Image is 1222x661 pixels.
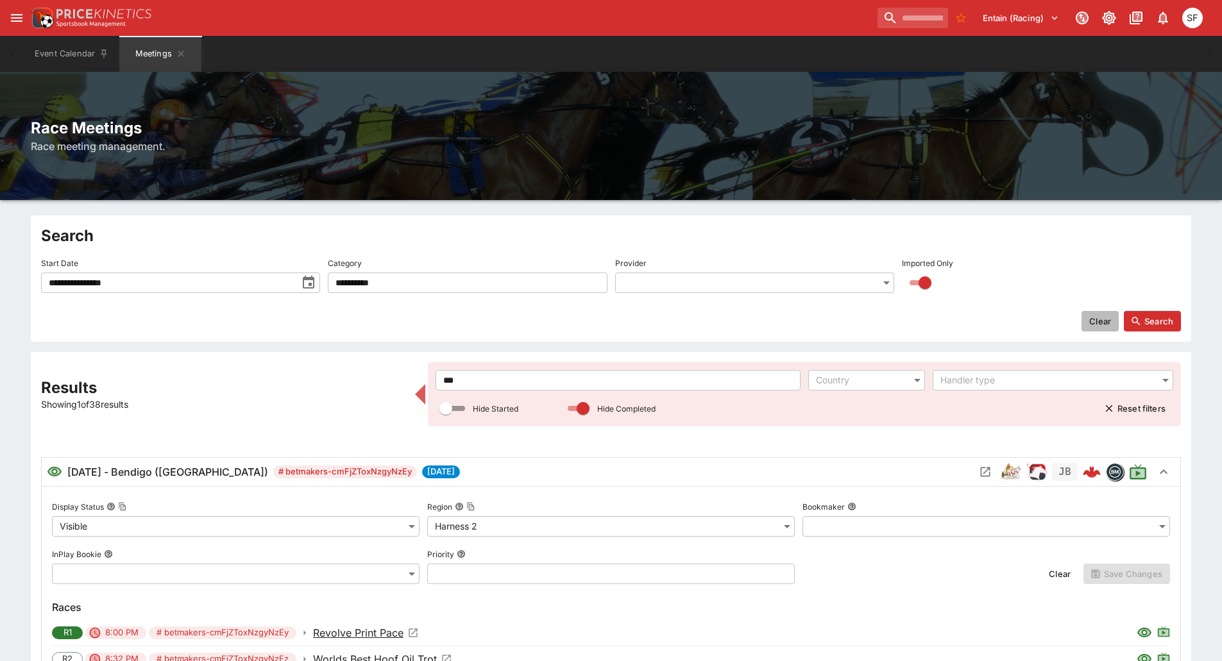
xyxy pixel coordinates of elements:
[816,374,904,387] div: Country
[52,549,101,560] p: InPlay Bookie
[56,626,80,639] span: R1
[427,516,795,537] div: Harness 2
[106,502,115,511] button: Display StatusCopy To Clipboard
[31,118,1191,138] h2: Race Meetings
[1097,398,1173,419] button: Reset filters
[1083,463,1101,481] img: logo-cerberus--red.svg
[878,8,948,28] input: search
[1041,564,1078,584] button: Clear
[1026,462,1047,482] img: racing.png
[41,258,78,269] p: Start Date
[27,36,117,72] button: Event Calendar
[847,502,856,511] button: Bookmaker
[1178,4,1207,32] button: Sugaluopea Filipaina
[149,626,296,639] span: # betmakers-cmFjZToxNzgyNzEy
[118,502,127,511] button: Copy To Clipboard
[28,5,54,31] img: PriceKinetics Logo
[1106,463,1124,481] div: betmakers
[67,464,268,480] h6: [DATE] - Bendigo ([GEOGRAPHIC_DATA])
[313,625,403,640] p: Revolve Print Pace
[1157,625,1170,638] svg: Live
[1026,462,1047,482] div: ParallelRacing Handler
[273,465,417,478] span: # betmakers-cmFjZToxNzgyNzEy
[1124,311,1181,331] button: Search
[940,374,1153,387] div: Handler type
[41,378,407,397] h2: Results
[5,6,28,29] button: open drawer
[902,258,953,269] p: Imported Only
[975,8,1067,28] button: Select Tenant
[427,501,452,512] p: Region
[56,9,151,19] img: PriceKinetics
[56,21,126,27] img: Sportsbook Management
[104,549,113,558] button: InPlay Bookie
[1107,464,1123,480] img: betmakers.png
[1001,462,1021,482] img: harness_racing.png
[597,403,656,414] p: Hide Completed
[41,397,407,411] p: Showing 1 of 38 results
[1001,462,1021,482] div: harness_racing
[951,8,971,28] button: No Bookmarks
[47,464,62,480] svg: Visible
[1052,463,1078,481] div: Jetbet not yet mapped
[422,465,460,478] span: [DATE]
[328,258,362,269] p: Category
[427,549,454,560] p: Priority
[98,626,146,639] span: 8:00 PM
[466,502,475,511] button: Copy To Clipboard
[1151,6,1175,29] button: Notifications
[802,501,845,512] p: Bookmaker
[1137,625,1152,640] svg: Visible
[52,516,420,537] div: Visible
[1098,6,1121,29] button: Toggle light/dark mode
[1129,463,1147,481] svg: Live
[975,462,996,482] button: Open Meeting
[41,226,1181,246] h2: Search
[473,403,518,414] p: Hide Started
[52,599,1170,615] h6: Races
[31,138,1191,154] h6: Race meeting management.
[1082,311,1119,331] button: Clear
[52,501,104,512] p: Display Status
[1182,8,1203,28] div: Sugaluopea Filipaina
[119,36,201,72] button: Meetings
[297,271,320,294] button: toggle date time picker
[455,502,464,511] button: RegionCopy To Clipboard
[457,549,466,558] button: Priority
[1124,6,1148,29] button: Documentation
[1071,6,1094,29] button: Connected to PK
[615,258,647,269] p: Provider
[313,625,419,640] a: Open Event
